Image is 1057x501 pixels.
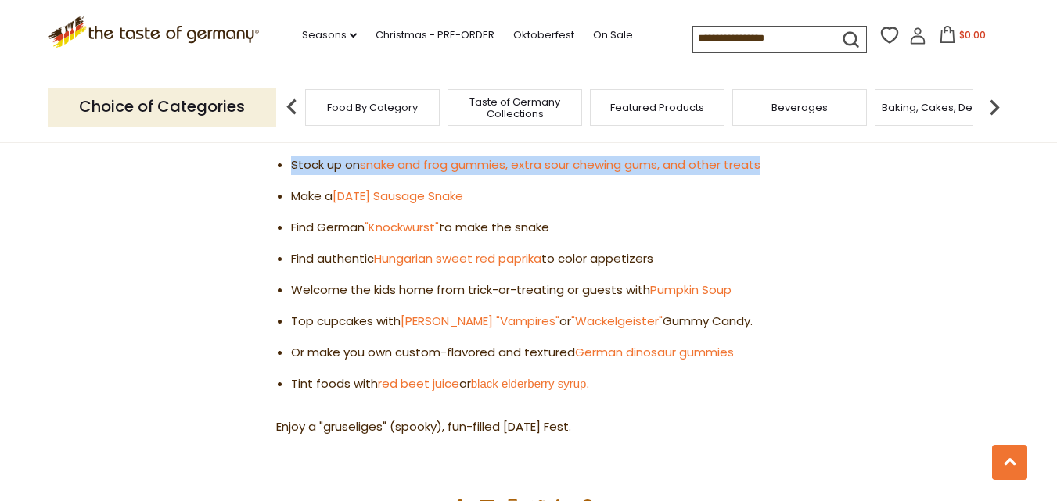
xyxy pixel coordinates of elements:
[291,281,781,300] li: Welcome the kids home from trick-or-treating or guests with
[374,250,541,267] a: Hungarian sweet red paprika
[378,375,459,392] a: red beet juice
[291,374,781,394] li: Tint foods with or
[959,28,986,41] span: $0.00
[929,26,996,49] button: $0.00
[365,219,439,235] a: "Knockwurst"
[276,91,307,123] img: previous arrow
[291,312,781,331] li: Top cupcakes with or Gummy Candy.
[571,313,663,329] a: "Wackelgeister"
[48,88,276,126] p: Choice of Categories
[979,91,1010,123] img: next arrow
[327,102,418,113] a: Food By Category
[291,156,781,175] li: Stock up on
[610,102,704,113] a: Featured Products
[291,343,781,363] li: Or make you own custom-flavored and textured
[771,102,828,113] a: Beverages
[291,218,781,238] li: Find German to make the snake
[650,281,732,298] a: Pumpkin Soup
[401,313,559,329] a: [PERSON_NAME] "Vampires"
[291,249,781,269] li: Find authentic to color appetizers
[276,417,781,437] p: Enjoy a "gruseliges" (spooky), fun-filled [DATE] Fest.
[452,96,577,120] a: Taste of Germany Collections
[593,27,633,44] a: On Sale
[513,27,574,44] a: Oktoberfest
[302,27,357,44] a: Seasons
[291,187,781,206] li: Make a
[882,102,1003,113] a: Baking, Cakes, Desserts
[376,27,494,44] a: Christmas - PRE-ORDER
[471,377,590,390] a: black elderberry syrup.
[333,188,463,204] a: [DATE] Sausage Snake
[575,344,734,360] a: German dinosaur gummies
[360,156,760,173] a: snake and frog gummies, extra sour chewing gums, and other treats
